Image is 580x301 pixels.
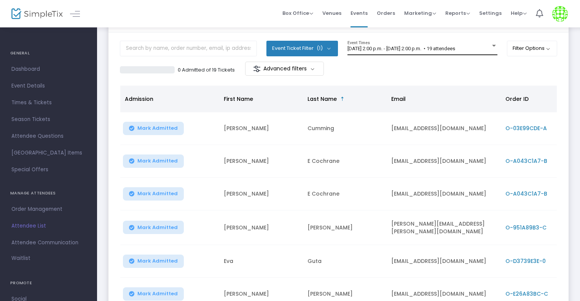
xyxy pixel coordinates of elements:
[505,224,547,231] span: O-951A89B3-C
[505,95,529,103] span: Order ID
[11,64,86,74] span: Dashboard
[123,221,184,234] button: Mark Admitted
[317,45,323,51] span: (1)
[224,95,253,103] span: First Name
[10,46,87,61] h4: GENERAL
[11,238,86,248] span: Attendee Communication
[339,96,346,102] span: Sortable
[377,3,395,23] span: Orders
[11,131,86,141] span: Attendee Questions
[123,287,184,301] button: Mark Admitted
[123,154,184,168] button: Mark Admitted
[11,115,86,124] span: Season Tickets
[11,255,30,262] span: Waitlist
[219,112,303,145] td: [PERSON_NAME]
[123,255,184,268] button: Mark Admitted
[479,3,502,23] span: Settings
[219,210,303,245] td: [PERSON_NAME]
[391,95,406,103] span: Email
[178,66,235,74] p: 0 Admitted of 19 Tickets
[505,190,547,197] span: O-A043C1A7-B
[308,95,337,103] span: Last Name
[387,210,501,245] td: [PERSON_NAME][EMAIL_ADDRESS][PERSON_NAME][DOMAIN_NAME]
[507,41,558,56] button: Filter Options
[10,186,87,201] h4: MANAGE ATTENDEES
[253,65,261,73] img: filter
[266,41,338,56] button: Event Ticket Filter(1)
[445,10,470,17] span: Reports
[511,10,527,17] span: Help
[123,187,184,201] button: Mark Admitted
[11,204,86,214] span: Order Management
[505,124,547,132] span: O-03E99CDE-A
[404,10,436,17] span: Marketing
[137,191,178,197] span: Mark Admitted
[137,291,178,297] span: Mark Admitted
[137,125,178,131] span: Mark Admitted
[387,245,501,278] td: [EMAIL_ADDRESS][DOMAIN_NAME]
[137,258,178,264] span: Mark Admitted
[351,3,368,23] span: Events
[387,145,501,178] td: [EMAIL_ADDRESS][DOMAIN_NAME]
[11,165,86,175] span: Special Offers
[505,290,548,298] span: O-E26A83BC-C
[219,178,303,210] td: [PERSON_NAME]
[303,145,387,178] td: E Cochrane
[303,178,387,210] td: E Cochrane
[303,210,387,245] td: [PERSON_NAME]
[120,41,257,56] input: Search by name, order number, email, ip address
[387,112,501,145] td: [EMAIL_ADDRESS][DOMAIN_NAME]
[11,81,86,91] span: Event Details
[322,3,341,23] span: Venues
[505,157,547,165] span: O-A043C1A7-B
[125,95,153,103] span: Admission
[347,46,455,51] span: [DATE] 2:00 p.m. - [DATE] 2:00 p.m. • 19 attendees
[505,257,546,265] span: O-D3739E3E-0
[11,98,86,108] span: Times & Tickets
[219,245,303,278] td: Eva
[245,62,324,76] m-button: Advanced filters
[303,245,387,278] td: Guta
[123,122,184,135] button: Mark Admitted
[11,221,86,231] span: Attendee List
[303,112,387,145] td: Cumming
[10,276,87,291] h4: PROMOTE
[387,178,501,210] td: [EMAIL_ADDRESS][DOMAIN_NAME]
[137,158,178,164] span: Mark Admitted
[11,148,86,158] span: [GEOGRAPHIC_DATA] Items
[282,10,313,17] span: Box Office
[137,225,178,231] span: Mark Admitted
[219,145,303,178] td: [PERSON_NAME]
